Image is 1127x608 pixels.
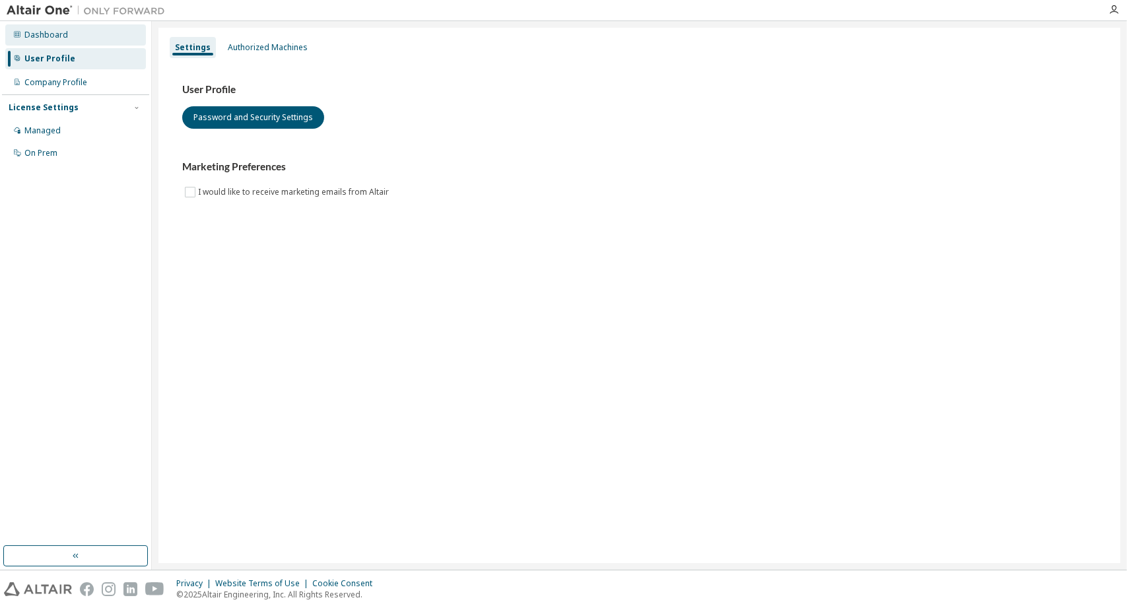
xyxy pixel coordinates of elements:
[182,83,1097,96] h3: User Profile
[228,42,308,53] div: Authorized Machines
[102,582,116,596] img: instagram.svg
[312,578,380,589] div: Cookie Consent
[9,102,79,113] div: License Settings
[182,160,1097,174] h3: Marketing Preferences
[123,582,137,596] img: linkedin.svg
[182,106,324,129] button: Password and Security Settings
[176,578,215,589] div: Privacy
[80,582,94,596] img: facebook.svg
[198,184,392,200] label: I would like to receive marketing emails from Altair
[215,578,312,589] div: Website Terms of Use
[7,4,172,17] img: Altair One
[145,582,164,596] img: youtube.svg
[24,148,57,158] div: On Prem
[24,77,87,88] div: Company Profile
[24,125,61,136] div: Managed
[24,30,68,40] div: Dashboard
[176,589,380,600] p: © 2025 Altair Engineering, Inc. All Rights Reserved.
[24,53,75,64] div: User Profile
[4,582,72,596] img: altair_logo.svg
[175,42,211,53] div: Settings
